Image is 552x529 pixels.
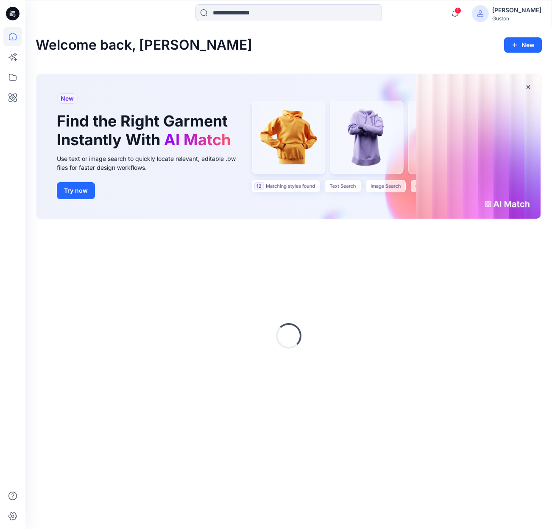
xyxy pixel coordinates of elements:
button: New [504,37,542,53]
h1: Find the Right Garment Instantly With [57,112,235,149]
span: AI Match [164,130,231,149]
div: [PERSON_NAME] [492,5,541,15]
h2: Welcome back, [PERSON_NAME] [36,37,252,53]
svg: avatar [477,10,484,17]
span: New [61,93,74,104]
div: Guston [492,15,541,22]
span: 1 [454,7,461,14]
button: Try now [57,182,95,199]
div: Use text or image search to quickly locate relevant, editable .bw files for faster design workflows. [57,154,248,172]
